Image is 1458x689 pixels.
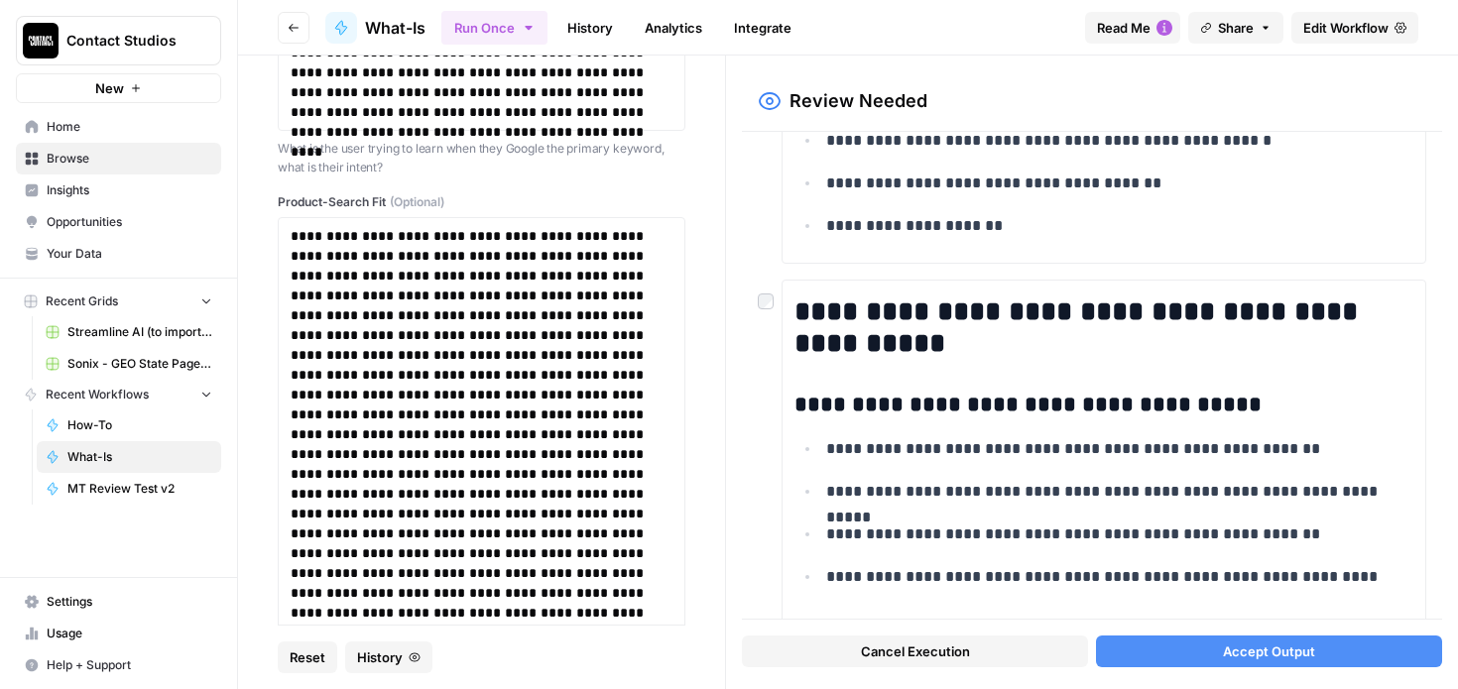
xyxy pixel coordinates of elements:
button: Accept Output [1096,635,1442,667]
a: Home [16,111,221,143]
button: History [345,641,432,673]
button: Cancel Execution [742,635,1088,667]
button: Reset [278,641,337,673]
a: Your Data [16,238,221,270]
a: What-Is [325,12,425,44]
a: What-Is [37,441,221,473]
img: Contact Studios Logo [23,23,59,58]
span: Help + Support [47,656,212,674]
a: Edit Workflow [1291,12,1418,44]
a: Settings [16,586,221,618]
span: Recent Workflows [46,386,149,403]
button: New [16,73,221,103]
span: Reset [290,647,325,667]
button: Help + Support [16,649,221,681]
button: Recent Workflows [16,380,221,409]
span: Opportunities [47,213,212,231]
a: MT Review Test v2 [37,473,221,505]
span: Streamline AI (to import) - Streamline AI Import.csv [67,323,212,341]
a: Integrate [722,12,803,44]
a: Browse [16,143,221,174]
span: Your Data [47,245,212,263]
span: Contact Studios [66,31,186,51]
span: What-Is [67,448,212,466]
span: (Optional) [390,193,444,211]
span: Read Me [1097,18,1151,38]
a: How-To [37,409,221,441]
a: History [555,12,625,44]
button: Recent Grids [16,287,221,316]
p: What is the user trying to learn when they Google the primary keyword, what is their intent? [278,139,685,177]
label: Product-Search Fit [278,193,685,211]
button: Read Me [1085,12,1180,44]
span: New [95,78,124,98]
a: Sonix - GEO State Pages Grid [37,348,221,380]
span: Recent Grids [46,292,118,310]
span: Usage [47,625,212,642]
span: Sonix - GEO State Pages Grid [67,355,212,373]
a: Usage [16,618,221,649]
span: Settings [47,593,212,611]
span: What-Is [365,16,425,40]
span: Home [47,118,212,136]
span: Edit Workflow [1303,18,1389,38]
span: Accept Output [1223,641,1315,661]
button: Share [1188,12,1283,44]
a: Opportunities [16,206,221,238]
a: Insights [16,174,221,206]
span: Share [1218,18,1254,38]
button: Run Once [441,11,547,45]
a: Analytics [633,12,714,44]
h2: Review Needed [790,87,927,115]
span: History [357,647,403,667]
span: How-To [67,416,212,434]
span: Insights [47,181,212,199]
span: Browse [47,150,212,168]
a: Streamline AI (to import) - Streamline AI Import.csv [37,316,221,348]
button: Workspace: Contact Studios [16,16,221,65]
span: MT Review Test v2 [67,480,212,498]
span: Cancel Execution [861,641,970,661]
